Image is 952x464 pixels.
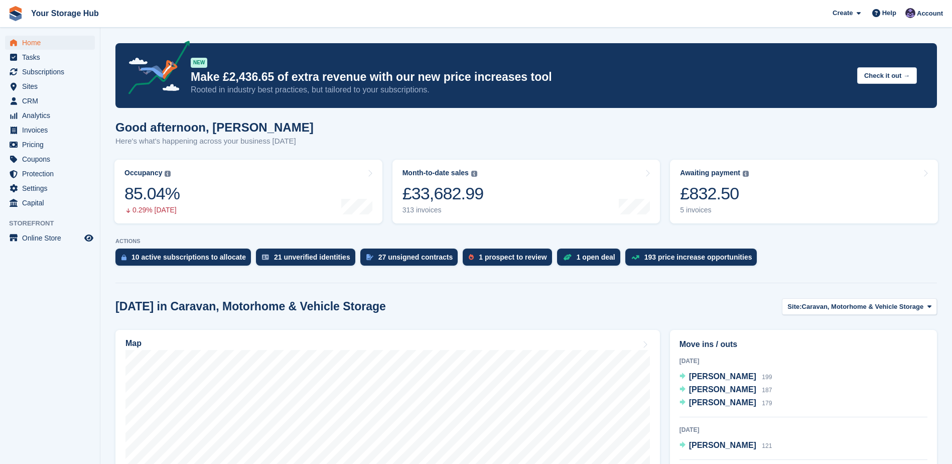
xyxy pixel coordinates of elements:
[115,300,386,313] h2: [DATE] in Caravan, Motorhome & Vehicle Storage
[5,152,95,166] a: menu
[557,249,625,271] a: 1 open deal
[5,50,95,64] a: menu
[762,374,772,381] span: 199
[115,238,937,245] p: ACTIONS
[679,439,772,452] a: [PERSON_NAME] 121
[115,121,314,134] h1: Good afternoon, [PERSON_NAME]
[124,183,180,204] div: 85.04%
[5,231,95,245] a: menu
[644,253,752,261] div: 193 price increase opportunities
[917,9,943,19] span: Account
[5,79,95,93] a: menu
[83,232,95,244] a: Preview store
[22,123,82,137] span: Invoices
[679,384,772,397] a: [PERSON_NAME] 187
[191,84,849,95] p: Rooted in industry best practices, but tailored to your subscriptions.
[689,441,756,449] span: [PERSON_NAME]
[165,171,171,177] img: icon-info-grey-7440780725fd019a000dd9b08b2336e03edf1995a4989e88bcd33f0948082b44.svg
[5,36,95,50] a: menu
[5,65,95,79] a: menu
[22,181,82,195] span: Settings
[762,400,772,407] span: 179
[762,387,772,394] span: 187
[22,167,82,181] span: Protection
[360,249,463,271] a: 27 unsigned contracts
[5,123,95,137] a: menu
[679,371,772,384] a: [PERSON_NAME] 199
[905,8,915,18] img: Liam Beddard
[670,160,938,223] a: Awaiting payment £832.50 5 invoices
[22,94,82,108] span: CRM
[366,254,373,260] img: contract_signature_icon-13c848040528278c33f63329250d36e43548de30e8caae1d1a13099fd9432cc5.svg
[22,138,82,152] span: Pricing
[469,254,474,260] img: prospect-51fa495bee0391a8d652442698ab0144808aea92771e9ea1ae160a38d050c398.svg
[680,206,749,214] div: 5 invoices
[22,79,82,93] span: Sites
[256,249,360,271] a: 21 unverified identities
[679,425,927,434] div: [DATE]
[882,8,896,18] span: Help
[5,94,95,108] a: menu
[5,196,95,210] a: menu
[679,397,772,410] a: [PERSON_NAME] 179
[115,136,314,147] p: Here's what's happening across your business [DATE]
[680,183,749,204] div: £832.50
[833,8,853,18] span: Create
[191,70,849,84] p: Make £2,436.65 of extra revenue with our new price increases tool
[743,171,749,177] img: icon-info-grey-7440780725fd019a000dd9b08b2336e03edf1995a4989e88bcd33f0948082b44.svg
[479,253,547,261] div: 1 prospect to review
[402,169,469,177] div: Month-to-date sales
[392,160,660,223] a: Month-to-date sales £33,682.99 313 invoices
[471,171,477,177] img: icon-info-grey-7440780725fd019a000dd9b08b2336e03edf1995a4989e88bcd33f0948082b44.svg
[124,169,162,177] div: Occupancy
[191,58,207,68] div: NEW
[121,254,126,261] img: active_subscription_to_allocate_icon-d502201f5373d7db506a760aba3b589e785aa758c864c3986d89f69b8ff3...
[5,138,95,152] a: menu
[563,254,572,261] img: deal-1b604bf984904fb50ccaf53a9ad4b4a5d6e5aea283cecdc64d6e3604feb123c2.svg
[689,372,756,381] span: [PERSON_NAME]
[680,169,740,177] div: Awaiting payment
[22,50,82,64] span: Tasks
[8,6,23,21] img: stora-icon-8386f47178a22dfd0bd8f6a31ec36ba5ce8667c1dd55bd0f319d3a0aa187defe.svg
[625,249,762,271] a: 193 price increase opportunities
[577,253,615,261] div: 1 open deal
[782,298,937,315] button: Site: Caravan, Motorhome & Vehicle Storage
[124,206,180,214] div: 0.29% [DATE]
[22,231,82,245] span: Online Store
[631,255,639,260] img: price_increase_opportunities-93ffe204e8149a01c8c9dc8f82e8f89637d9d84a8eef4429ea346261dce0b2c0.svg
[120,41,190,98] img: price-adjustments-announcement-icon-8257ccfd72463d97f412b2fc003d46551f7dbcb40ab6d574587a9cd5c0d94...
[22,36,82,50] span: Home
[679,357,927,366] div: [DATE]
[22,196,82,210] span: Capital
[131,253,246,261] div: 10 active subscriptions to allocate
[5,181,95,195] a: menu
[22,65,82,79] span: Subscriptions
[378,253,453,261] div: 27 unsigned contracts
[274,253,350,261] div: 21 unverified identities
[9,218,100,228] span: Storefront
[787,302,801,312] span: Site:
[5,108,95,123] a: menu
[402,183,484,204] div: £33,682.99
[114,160,382,223] a: Occupancy 85.04% 0.29% [DATE]
[802,302,924,312] span: Caravan, Motorhome & Vehicle Storage
[679,338,927,351] h2: Move ins / outs
[27,5,103,22] a: Your Storage Hub
[22,108,82,123] span: Analytics
[22,152,82,166] span: Coupons
[762,442,772,449] span: 121
[402,206,484,214] div: 313 invoices
[262,254,269,260] img: verify_identity-adf6edd0f0f0b5bbfe63781bf79b02c33cf7c696d77639b501bdc392416b5a36.svg
[463,249,557,271] a: 1 prospect to review
[125,339,142,348] h2: Map
[689,398,756,407] span: [PERSON_NAME]
[689,385,756,394] span: [PERSON_NAME]
[857,67,917,84] button: Check it out →
[115,249,256,271] a: 10 active subscriptions to allocate
[5,167,95,181] a: menu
